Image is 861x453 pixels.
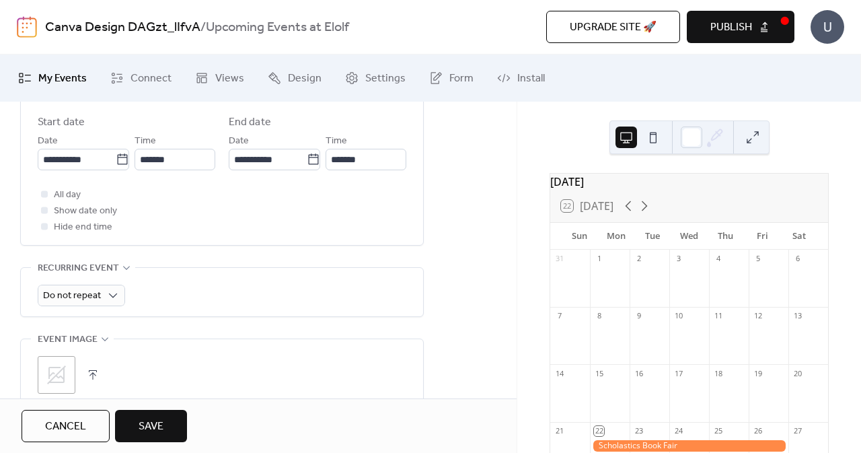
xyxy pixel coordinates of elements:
[673,311,683,321] div: 10
[258,60,332,96] a: Design
[708,223,744,250] div: Thu
[744,223,780,250] div: Fri
[634,223,671,250] div: Tue
[673,426,683,436] div: 24
[326,133,347,149] span: Time
[38,260,119,277] span: Recurring event
[38,356,75,394] div: ;
[594,368,604,378] div: 15
[130,71,172,87] span: Connect
[792,426,802,436] div: 27
[449,71,474,87] span: Form
[554,368,564,378] div: 14
[554,254,564,264] div: 31
[54,203,117,219] span: Show date only
[22,410,110,442] button: Cancel
[135,133,156,149] span: Time
[200,15,206,40] b: /
[365,71,406,87] span: Settings
[550,174,828,190] div: [DATE]
[713,426,723,436] div: 25
[710,20,752,36] span: Publish
[634,311,644,321] div: 9
[419,60,484,96] a: Form
[45,15,200,40] a: Canva Design DAGzt_lIfvA
[561,223,597,250] div: Sun
[781,223,817,250] div: Sat
[634,426,644,436] div: 23
[215,71,244,87] span: Views
[687,11,794,43] button: Publish
[594,311,604,321] div: 8
[487,60,555,96] a: Install
[206,15,349,40] b: Upcoming Events at Elolf
[594,426,604,436] div: 22
[713,368,723,378] div: 18
[753,426,763,436] div: 26
[229,133,249,149] span: Date
[792,311,802,321] div: 13
[673,254,683,264] div: 3
[38,332,98,348] span: Event image
[546,11,680,43] button: Upgrade site 🚀
[554,311,564,321] div: 7
[753,311,763,321] div: 12
[753,368,763,378] div: 19
[17,16,37,38] img: logo
[100,60,182,96] a: Connect
[288,71,322,87] span: Design
[590,440,788,452] div: Scholastics Book Fair
[634,368,644,378] div: 16
[792,254,802,264] div: 6
[8,60,97,96] a: My Events
[54,219,112,236] span: Hide end time
[671,223,707,250] div: Wed
[673,368,683,378] div: 17
[38,71,87,87] span: My Events
[570,20,657,36] span: Upgrade site 🚀
[713,311,723,321] div: 11
[594,254,604,264] div: 1
[335,60,416,96] a: Settings
[792,368,802,378] div: 20
[43,287,101,305] span: Do not repeat
[229,114,271,131] div: End date
[597,223,634,250] div: Mon
[634,254,644,264] div: 2
[54,187,81,203] span: All day
[713,254,723,264] div: 4
[38,133,58,149] span: Date
[139,419,163,435] span: Save
[38,90,106,106] span: Date and time
[811,10,844,44] div: U
[45,419,86,435] span: Cancel
[38,114,85,131] div: Start date
[517,71,545,87] span: Install
[185,60,254,96] a: Views
[554,426,564,436] div: 21
[115,410,187,442] button: Save
[753,254,763,264] div: 5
